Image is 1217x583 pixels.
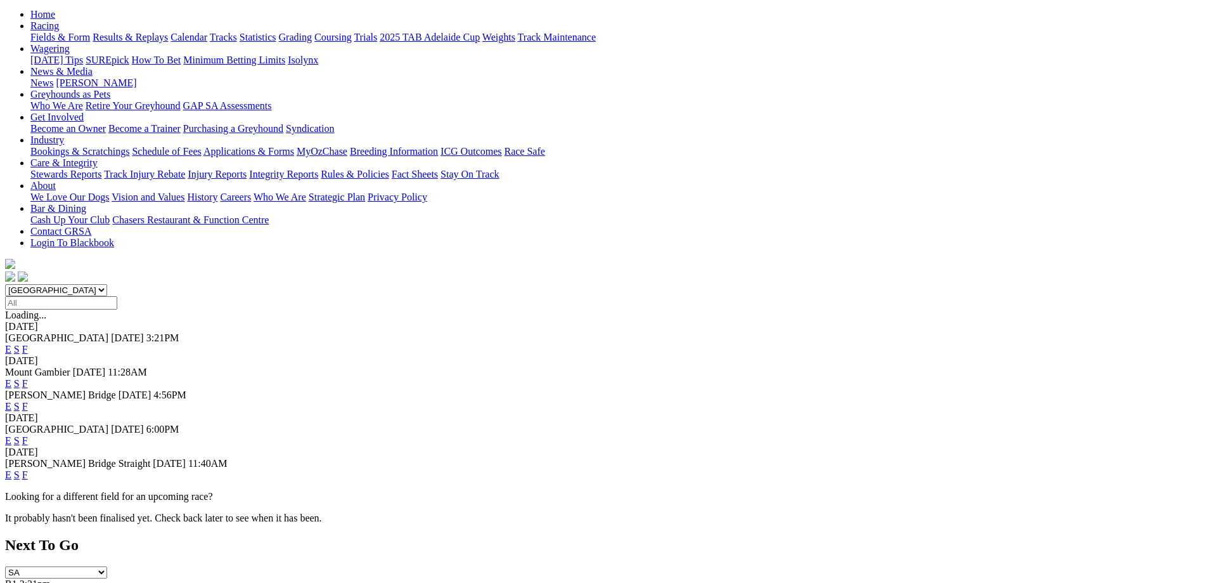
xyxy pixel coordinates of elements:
a: Fields & Form [30,32,90,43]
partial: It probably hasn't been finalised yet. Check back later to see when it has been. [5,513,322,523]
span: [PERSON_NAME] Bridge Straight [5,458,150,469]
a: F [22,378,28,389]
a: E [5,435,11,446]
a: About [30,180,56,191]
a: 2025 TAB Adelaide Cup [380,32,480,43]
a: Greyhounds as Pets [30,89,110,100]
a: Become a Trainer [108,123,181,134]
span: Mount Gambier [5,367,70,377]
a: Chasers Restaurant & Function Centre [112,214,269,225]
a: Contact GRSA [30,226,91,237]
span: [GEOGRAPHIC_DATA] [5,424,108,435]
a: Track Maintenance [518,32,596,43]
a: Isolynx [288,55,318,65]
a: Get Involved [30,112,84,122]
a: Schedule of Fees [132,146,201,157]
a: Integrity Reports [249,169,318,180]
span: [DATE] [119,390,151,400]
a: GAP SA Assessments [183,100,272,111]
span: 11:40AM [188,458,228,469]
a: Syndication [286,123,334,134]
span: 11:28AM [108,367,147,377]
a: Purchasing a Greyhound [183,123,283,134]
span: 6:00PM [146,424,179,435]
a: Results & Replays [93,32,168,43]
a: Track Injury Rebate [104,169,185,180]
a: Retire Your Greyhound [86,100,181,111]
a: Wagering [30,43,70,54]
a: News [30,77,53,88]
a: E [5,469,11,480]
a: [DATE] Tips [30,55,83,65]
div: Care & Integrity [30,169,1212,180]
p: Looking for a different field for an upcoming race? [5,491,1212,502]
a: E [5,401,11,412]
a: Breeding Information [350,146,438,157]
a: Minimum Betting Limits [183,55,285,65]
a: F [22,344,28,355]
a: Stewards Reports [30,169,101,180]
div: [DATE] [5,355,1212,367]
div: Industry [30,146,1212,157]
a: S [14,435,20,446]
a: Cash Up Your Club [30,214,110,225]
div: [DATE] [5,412,1212,424]
a: Weights [482,32,515,43]
a: Applications & Forms [203,146,294,157]
h2: Next To Go [5,537,1212,554]
a: Industry [30,134,64,145]
a: Rules & Policies [321,169,389,180]
a: Trials [354,32,377,43]
a: MyOzChase [297,146,347,157]
a: S [14,469,20,480]
a: [PERSON_NAME] [56,77,136,88]
div: Wagering [30,55,1212,66]
span: [DATE] [153,458,186,469]
a: Calendar [171,32,207,43]
span: Loading... [5,310,46,320]
span: [PERSON_NAME] Bridge [5,390,116,400]
a: Statistics [240,32,276,43]
a: Injury Reports [188,169,247,180]
a: Coursing [314,32,352,43]
span: 3:21PM [146,332,179,343]
a: Tracks [210,32,237,43]
a: Who We Are [30,100,83,111]
a: News & Media [30,66,93,77]
a: Stay On Track [441,169,499,180]
a: Bookings & Scratchings [30,146,129,157]
a: ICG Outcomes [441,146,501,157]
a: Become an Owner [30,123,106,134]
a: How To Bet [132,55,181,65]
a: Home [30,9,55,20]
a: S [14,344,20,355]
a: Vision and Values [112,192,184,202]
div: Greyhounds as Pets [30,100,1212,112]
a: SUREpick [86,55,129,65]
span: [DATE] [111,332,144,343]
a: Who We Are [254,192,306,202]
div: About [30,192,1212,203]
input: Select date [5,296,117,310]
a: Privacy Policy [368,192,427,202]
a: We Love Our Dogs [30,192,109,202]
span: [DATE] [73,367,106,377]
a: E [5,378,11,389]
a: Login To Blackbook [30,237,114,248]
a: Racing [30,20,59,31]
a: Fact Sheets [392,169,438,180]
a: Strategic Plan [309,192,365,202]
a: Care & Integrity [30,157,98,168]
a: Bar & Dining [30,203,86,214]
a: S [14,378,20,389]
div: [DATE] [5,447,1212,458]
a: F [22,401,28,412]
div: [DATE] [5,321,1212,332]
div: News & Media [30,77,1212,89]
div: Get Involved [30,123,1212,134]
a: E [5,344,11,355]
span: [GEOGRAPHIC_DATA] [5,332,108,343]
a: Grading [279,32,312,43]
a: S [14,401,20,412]
img: logo-grsa-white.png [5,259,15,269]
